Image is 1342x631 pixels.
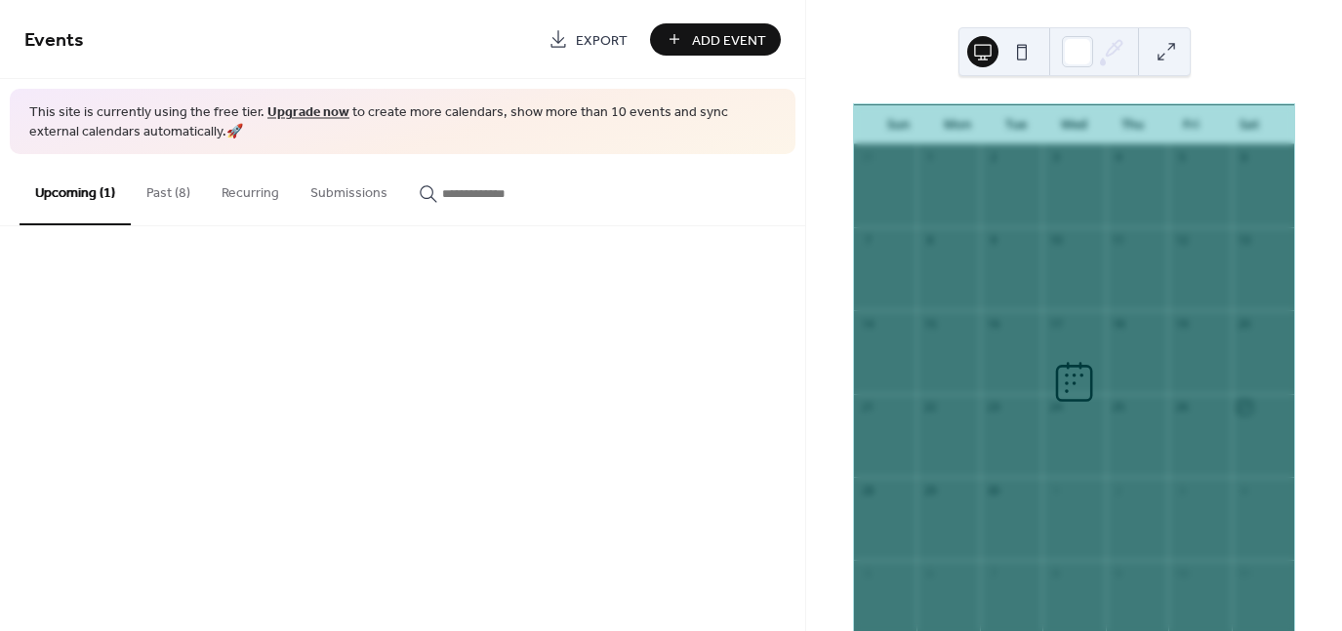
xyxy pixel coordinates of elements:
span: Events [24,21,84,59]
div: 17 [1048,316,1063,331]
div: 22 [922,400,937,414]
button: Add Event [650,23,781,56]
div: 4 [1112,150,1126,165]
div: 1 [1048,483,1063,497]
div: 31 [860,150,874,165]
div: 25 [1112,400,1126,414]
div: 8 [922,233,937,248]
div: 7 [986,566,1000,580]
div: 9 [986,233,1000,248]
div: 11 [1112,233,1126,248]
div: 3 [1048,150,1063,165]
button: Recurring [206,154,295,223]
button: Upcoming (1) [20,154,131,225]
span: This site is currently using the free tier. to create more calendars, show more than 10 events an... [29,103,776,141]
div: 1 [922,150,937,165]
span: Add Event [692,30,766,51]
div: Sat [1220,105,1279,144]
div: 4 [1238,483,1252,497]
div: 19 [1174,316,1189,331]
div: Thu [1103,105,1161,144]
div: Mon [928,105,987,144]
div: 2 [1112,483,1126,497]
div: 7 [860,233,874,248]
div: 28 [860,483,874,497]
div: 15 [922,316,937,331]
div: 27 [1238,400,1252,414]
button: Past (8) [131,154,206,223]
span: Export [576,30,628,51]
div: 8 [1048,566,1063,580]
div: 26 [1174,400,1189,414]
div: 21 [860,400,874,414]
a: Upgrade now [267,99,349,126]
div: 23 [986,400,1000,414]
div: 3 [1174,483,1189,497]
div: 30 [986,483,1000,497]
a: Export [534,23,642,56]
div: 10 [1048,233,1063,248]
div: 6 [1238,150,1252,165]
div: 5 [1174,150,1189,165]
div: 29 [922,483,937,497]
div: Fri [1161,105,1220,144]
div: Tue [987,105,1045,144]
div: Sun [870,105,928,144]
div: 5 [860,566,874,580]
div: 6 [922,566,937,580]
div: 20 [1238,316,1252,331]
div: 16 [986,316,1000,331]
div: 13 [1238,233,1252,248]
div: 14 [860,316,874,331]
div: 12 [1174,233,1189,248]
div: 2 [986,150,1000,165]
div: 10 [1174,566,1189,580]
div: Wed [1045,105,1104,144]
button: Submissions [295,154,403,223]
div: 11 [1238,566,1252,580]
div: 9 [1112,566,1126,580]
div: 24 [1048,400,1063,414]
div: 18 [1112,316,1126,331]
